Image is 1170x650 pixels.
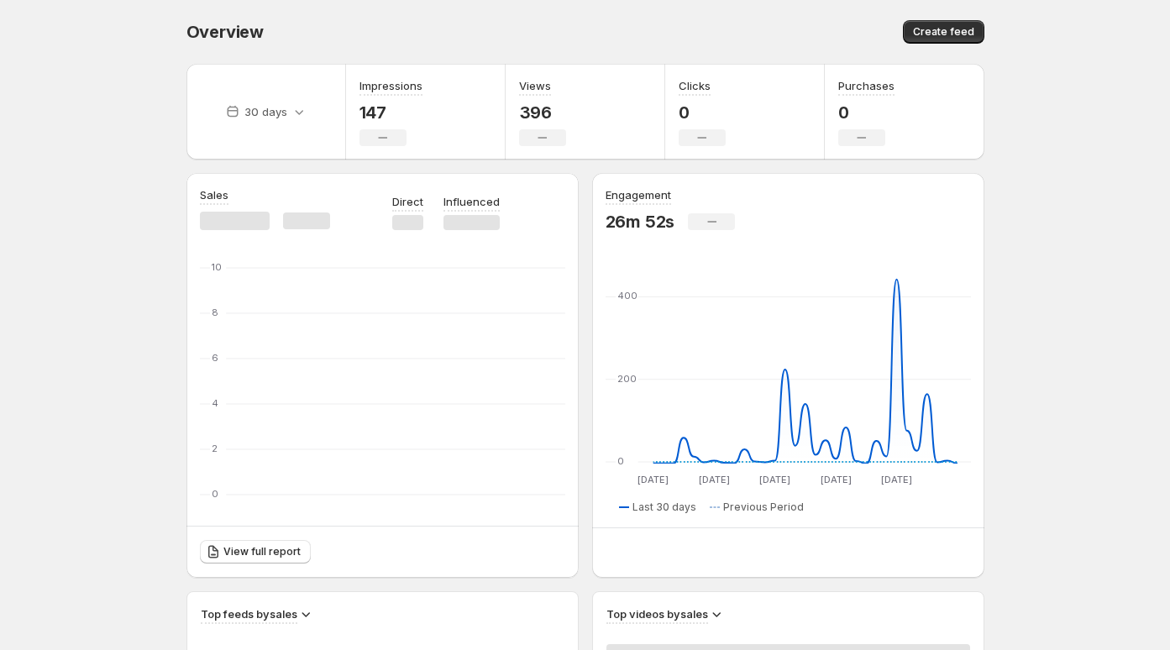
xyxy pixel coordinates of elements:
text: 6 [212,352,218,364]
h3: Clicks [679,77,711,94]
h3: Top videos by sales [606,605,708,622]
h3: Views [519,77,551,94]
h3: Sales [200,186,228,203]
p: 30 days [244,103,287,120]
span: Overview [186,22,264,42]
text: [DATE] [881,474,912,485]
text: 400 [617,290,637,301]
p: Direct [392,193,423,210]
h3: Top feeds by sales [201,605,297,622]
text: 10 [212,261,222,273]
text: [DATE] [820,474,851,485]
p: 0 [679,102,726,123]
p: 0 [838,102,895,123]
text: [DATE] [759,474,790,485]
h3: Purchases [838,77,895,94]
h3: Engagement [606,186,671,203]
text: 0 [617,455,624,467]
text: 0 [212,488,218,500]
span: Previous Period [723,501,804,514]
p: 396 [519,102,566,123]
text: 200 [617,373,637,385]
span: Create feed [913,25,974,39]
p: Influenced [443,193,500,210]
h3: Impressions [359,77,422,94]
span: View full report [223,545,301,558]
p: 26m 52s [606,212,675,232]
a: View full report [200,540,311,564]
span: Last 30 days [632,501,696,514]
text: 2 [212,443,218,454]
text: [DATE] [637,474,669,485]
p: 147 [359,102,422,123]
text: 8 [212,307,218,318]
text: 4 [212,397,218,409]
text: [DATE] [698,474,729,485]
button: Create feed [903,20,984,44]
